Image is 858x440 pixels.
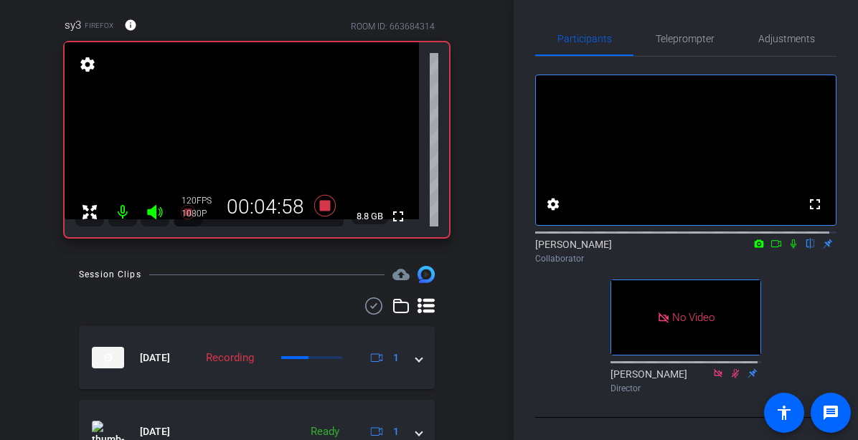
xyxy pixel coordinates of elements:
[610,382,761,395] div: Director
[79,267,141,282] div: Session Clips
[802,236,819,249] mat-icon: flip
[140,424,170,439] span: [DATE]
[806,196,824,213] mat-icon: fullscreen
[390,208,407,225] mat-icon: fullscreen
[393,350,399,365] span: 1
[352,208,388,225] span: 8.8 GB
[85,20,113,31] span: Firefox
[77,56,98,73] mat-icon: settings
[822,404,839,421] mat-icon: message
[217,195,313,219] div: 00:04:58
[544,196,562,213] mat-icon: settings
[418,266,435,283] img: Session clips
[65,17,81,33] span: sy3
[610,367,761,395] div: [PERSON_NAME]
[758,34,815,44] span: Adjustments
[656,34,715,44] span: Teleprompter
[303,424,346,440] div: Ready
[140,350,170,365] span: [DATE]
[199,350,261,366] div: Recording
[181,195,217,206] div: 120
[351,20,435,33] div: ROOM ID: 663684314
[181,208,217,219] div: 1080P
[535,237,836,265] div: [PERSON_NAME]
[92,347,124,368] img: thumb-nail
[557,34,612,44] span: Participants
[392,266,410,283] span: Destinations for your clips
[535,252,836,265] div: Collaborator
[124,19,137,32] mat-icon: info
[197,196,212,206] span: FPS
[79,326,435,389] mat-expansion-panel-header: thumb-nail[DATE]Recording1
[393,424,399,439] span: 1
[672,311,715,324] span: No Video
[775,404,793,421] mat-icon: accessibility
[392,266,410,283] mat-icon: cloud_upload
